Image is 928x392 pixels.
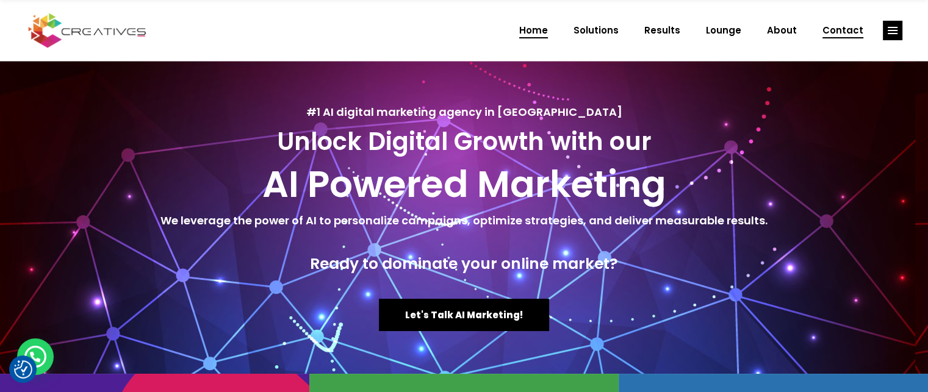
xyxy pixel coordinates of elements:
[12,255,916,273] h4: Ready to dominate your online market?
[822,15,863,46] span: Contact
[706,15,741,46] span: Lounge
[12,162,916,206] h2: AI Powered Marketing
[12,127,916,156] h3: Unlock Digital Growth with our
[379,299,549,331] a: Let's Talk AI Marketing!
[754,15,810,46] a: About
[14,360,32,379] img: Revisit consent button
[519,15,548,46] span: Home
[26,12,149,49] img: Creatives
[12,212,916,229] h5: We leverage the power of AI to personalize campaigns, optimize strategies, and deliver measurable...
[631,15,693,46] a: Results
[12,104,916,121] h5: #1 AI digital marketing agency in [GEOGRAPHIC_DATA]
[14,360,32,379] button: Consent Preferences
[574,15,619,46] span: Solutions
[767,15,797,46] span: About
[561,15,631,46] a: Solutions
[693,15,754,46] a: Lounge
[810,15,876,46] a: Contact
[405,308,523,321] span: Let's Talk AI Marketing!
[506,15,561,46] a: Home
[644,15,680,46] span: Results
[17,338,54,375] div: WhatsApp contact
[883,21,902,40] a: link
